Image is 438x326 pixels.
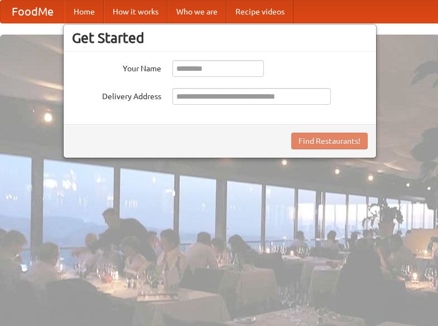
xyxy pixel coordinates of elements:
[72,88,161,102] label: Delivery Address
[104,1,167,23] a: How it works
[291,133,368,149] button: Find Restaurants!
[167,1,227,23] a: Who we are
[1,1,65,23] a: FoodMe
[227,1,293,23] a: Recipe videos
[72,60,161,74] label: Your Name
[72,30,368,46] h3: Get Started
[65,1,104,23] a: Home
